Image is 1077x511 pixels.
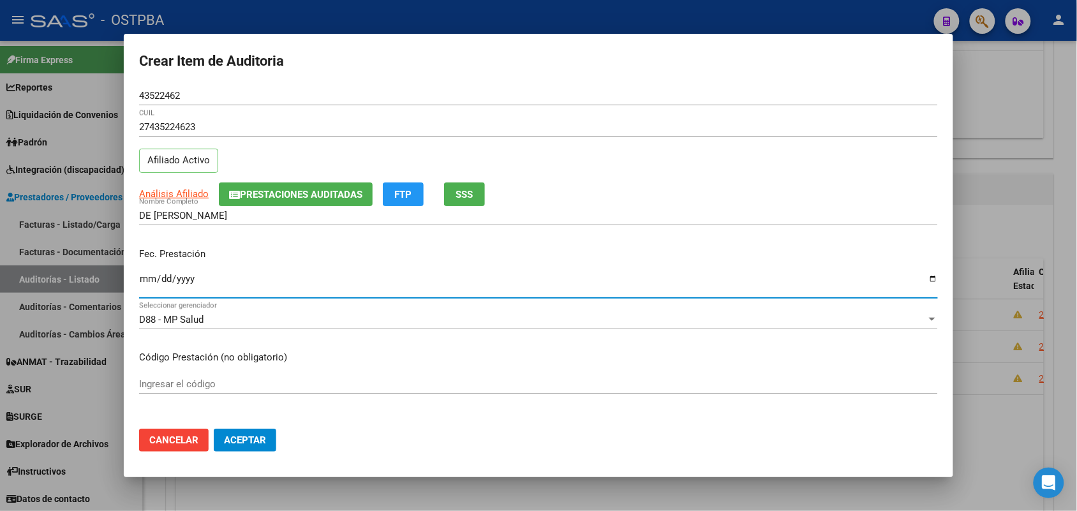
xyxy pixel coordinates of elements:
p: Fec. Prestación [139,247,938,262]
div: Open Intercom Messenger [1034,468,1064,498]
span: Análisis Afiliado [139,188,209,200]
p: Precio [139,415,938,430]
span: Aceptar [224,434,266,446]
button: FTP [383,182,424,206]
p: Afiliado Activo [139,149,218,174]
button: Aceptar [214,429,276,452]
h2: Crear Item de Auditoria [139,49,938,73]
button: Prestaciones Auditadas [219,182,373,206]
button: Cancelar [139,429,209,452]
span: SSS [456,189,473,200]
span: D88 - MP Salud [139,314,204,325]
span: Prestaciones Auditadas [240,189,362,200]
p: Código Prestación (no obligatorio) [139,350,938,365]
span: FTP [395,189,412,200]
span: Cancelar [149,434,198,446]
button: SSS [444,182,485,206]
